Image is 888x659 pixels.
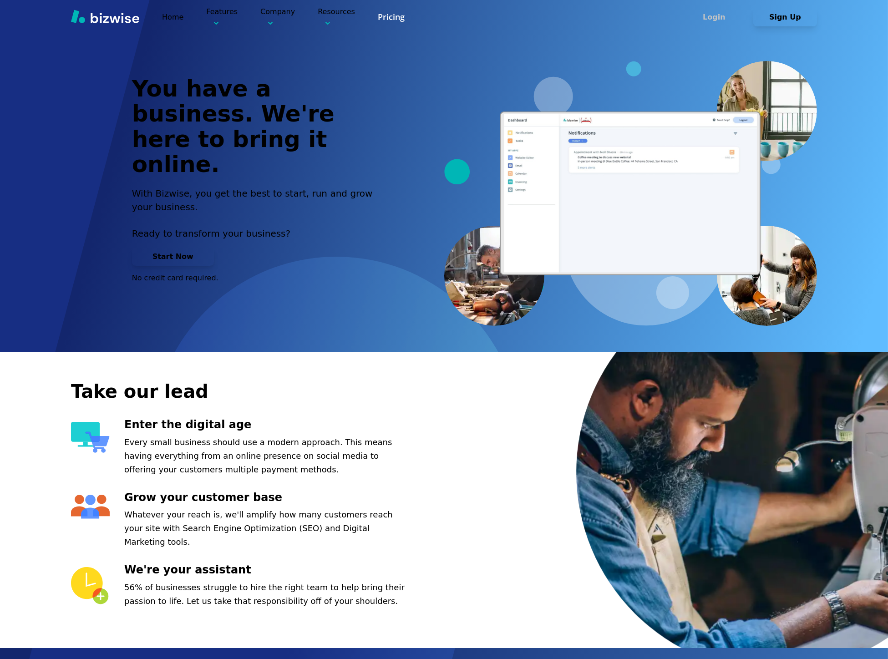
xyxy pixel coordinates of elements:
a: Login [682,13,753,21]
h3: Grow your customer base [124,490,412,505]
button: Start Now [132,248,214,266]
p: Company [260,6,295,28]
img: We're your assistant Icon [71,567,110,605]
h2: Take our lead [71,379,754,404]
a: Sign Up [753,13,817,21]
p: Every small business should use a modern approach. This means having everything from an online pr... [124,436,412,477]
p: 56% of businesses struggle to hire the right team to help bring their passion to life. Let us tak... [124,581,412,608]
img: Bizwise Logo [71,10,139,23]
p: No credit card required. [132,273,383,283]
h2: With Bizwise, you get the best to start, run and grow your business. [132,187,383,214]
img: Grow your customer base Icon [71,495,110,519]
p: Ready to transform your business? [132,227,383,240]
p: Features [206,6,238,28]
a: Home [162,13,183,21]
h3: Enter the digital age [124,417,412,432]
button: Login [682,8,746,26]
p: Whatever your reach is, we'll amplify how many customers reach your site with Search Engine Optim... [124,508,412,549]
p: Resources [318,6,355,28]
button: Sign Up [753,8,817,26]
h1: You have a business. We're here to bring it online. [132,76,383,177]
a: Pricing [378,11,405,23]
h3: We're your assistant [124,563,412,578]
img: Enter the digital age Icon [71,422,110,453]
a: Start Now [132,252,214,261]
